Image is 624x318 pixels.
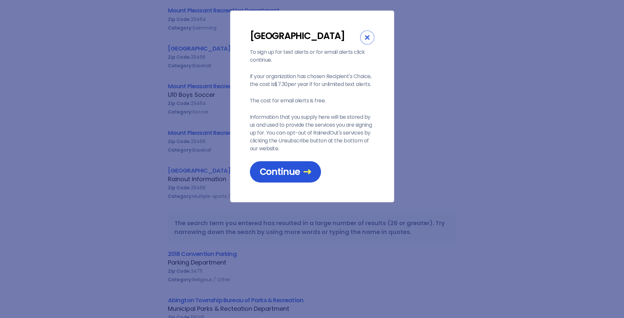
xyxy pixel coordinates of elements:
div: Close [360,30,374,45]
span: Continue [260,166,311,178]
div: [GEOGRAPHIC_DATA] [250,30,360,42]
p: To sign up for text alerts or for email alerts click continue. [250,48,374,64]
p: If your organization has chosen Recipient's Choice, the cost is $7.30 per year if for unlimited t... [250,73,374,88]
p: Information that you supply here will be stored by us and used to provide the services you are si... [250,113,374,153]
p: The cost for email alerts is free. [250,97,374,105]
